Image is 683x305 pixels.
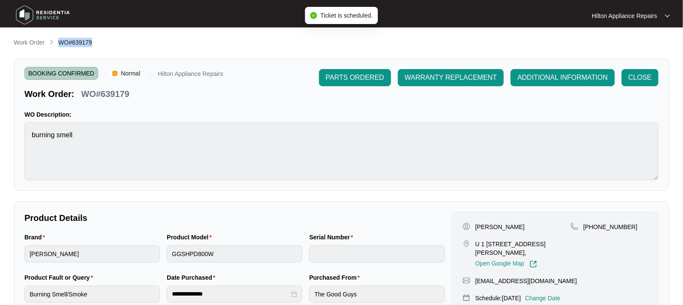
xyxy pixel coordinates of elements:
[24,233,48,242] label: Brand
[475,240,571,257] p: U 1 [STREET_ADDRESS][PERSON_NAME],
[24,122,659,180] textarea: burning smell
[475,260,537,268] a: Open Google Map
[24,110,659,119] p: WO Description:
[463,294,470,302] img: map-pin
[112,71,117,76] img: Vercel Logo
[81,88,129,100] p: WO#639179
[475,277,577,285] p: [EMAIL_ADDRESS][DOMAIN_NAME]
[629,72,652,83] span: CLOSE
[475,294,521,302] p: Schedule: [DATE]
[525,294,561,302] p: Change Date
[463,277,470,284] img: map-pin
[24,67,98,80] span: BOOKING CONFIRMED
[24,212,445,224] p: Product Details
[309,273,363,282] label: Purchased From
[622,69,659,86] button: CLOSE
[117,67,144,80] span: Normal
[24,286,160,303] input: Product Fault or Query
[584,223,638,231] p: [PHONE_NUMBER]
[309,245,445,263] input: Serial Number
[571,223,578,230] img: map-pin
[167,245,302,263] input: Product Model
[319,69,391,86] button: PARTS ORDERED
[309,286,445,303] input: Purchased From
[167,273,219,282] label: Date Purchased
[463,223,470,230] img: user-pin
[511,69,615,86] button: ADDITIONAL INFORMATION
[14,38,45,47] p: Work Order
[320,12,373,19] span: Ticket is scheduled.
[310,12,317,19] span: check-circle
[24,245,160,263] input: Brand
[48,39,55,45] img: chevron-right
[530,260,537,268] img: Link-External
[58,39,92,46] span: WO#639179
[592,12,657,20] p: Hilton Appliance Repairs
[398,69,504,86] button: WARRANTY REPLACEMENT
[13,2,73,28] img: residentia service logo
[665,14,670,18] img: dropdown arrow
[24,273,96,282] label: Product Fault or Query
[326,72,384,83] span: PARTS ORDERED
[475,223,525,231] p: [PERSON_NAME]
[24,88,74,100] p: Work Order:
[405,72,497,83] span: WARRANTY REPLACEMENT
[463,240,470,248] img: map-pin
[309,233,356,242] label: Serial Number
[518,72,608,83] span: ADDITIONAL INFORMATION
[172,290,289,299] input: Date Purchased
[167,233,215,242] label: Product Model
[12,38,46,48] a: Work Order
[158,71,223,80] p: Hilton Appliance Repairs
